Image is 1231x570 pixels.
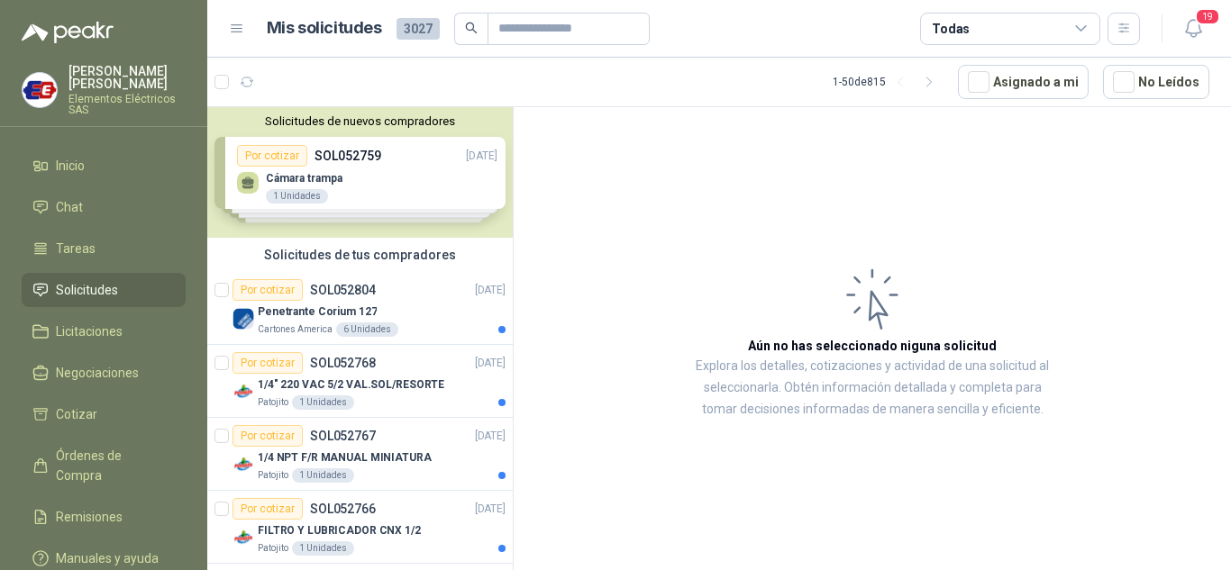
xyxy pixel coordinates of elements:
[22,231,186,266] a: Tareas
[207,418,513,491] a: Por cotizarSOL052767[DATE] Company Logo1/4 NPT F/R MANUAL MINIATURAPatojito1 Unidades
[475,501,506,518] p: [DATE]
[68,65,186,90] p: [PERSON_NAME] [PERSON_NAME]
[233,352,303,374] div: Por cotizar
[292,395,354,410] div: 1 Unidades
[475,428,506,445] p: [DATE]
[233,279,303,301] div: Por cotizar
[56,548,159,568] span: Manuales y ayuda
[397,18,440,40] span: 3027
[207,107,513,238] div: Solicitudes de nuevos compradoresPor cotizarSOL052759[DATE] Cámara trampa1 UnidadesPor cotizarSOL...
[56,507,123,527] span: Remisiones
[233,308,254,330] img: Company Logo
[56,321,123,341] span: Licitaciones
[748,336,997,356] h3: Aún no has seleccionado niguna solicitud
[233,527,254,548] img: Company Logo
[475,355,506,372] p: [DATE]
[292,468,354,483] div: 1 Unidades
[258,449,432,466] p: 1/4 NPT F/R MANUAL MINIATURA
[207,345,513,418] a: Por cotizarSOL052768[DATE] Company Logo1/4" 220 VAC 5/2 VAL.SOL/RESORTEPatojito1 Unidades
[958,65,1089,99] button: Asignado a mi
[22,314,186,348] a: Licitaciones
[22,500,186,534] a: Remisiones
[56,280,118,300] span: Solicitudes
[1177,13,1209,45] button: 19
[267,15,382,41] h1: Mis solicitudes
[233,425,303,447] div: Por cotizar
[932,19,970,39] div: Todas
[833,68,944,96] div: 1 - 50 de 815
[233,454,254,475] img: Company Logo
[214,114,506,128] button: Solicitudes de nuevos compradores
[207,272,513,345] a: Por cotizarSOL052804[DATE] Company LogoPenetrante Corium 127Cartones America6 Unidades
[56,404,97,424] span: Cotizar
[258,468,288,483] p: Patojito
[22,22,114,43] img: Logo peakr
[258,376,444,394] p: 1/4" 220 VAC 5/2 VAL.SOL/RESORTE
[233,381,254,403] img: Company Logo
[233,498,303,520] div: Por cotizar
[22,149,186,183] a: Inicio
[22,190,186,224] a: Chat
[258,541,288,556] p: Patojito
[22,397,186,431] a: Cotizar
[694,356,1051,421] p: Explora los detalles, cotizaciones y actividad de una solicitud al seleccionarla. Obtén informaci...
[465,22,478,34] span: search
[258,322,333,337] p: Cartones America
[22,273,186,307] a: Solicitudes
[207,238,513,272] div: Solicitudes de tus compradores
[292,541,354,556] div: 1 Unidades
[310,502,376,515] p: SOL052766
[475,282,506,299] p: [DATE]
[258,395,288,410] p: Patojito
[258,522,421,539] p: FILTRO Y LUBRICADOR CNX 1/2
[56,239,96,258] span: Tareas
[1103,65,1209,99] button: No Leídos
[22,439,186,493] a: Órdenes de Compra
[207,491,513,564] a: Por cotizarSOL052766[DATE] Company LogoFILTRO Y LUBRICADOR CNX 1/2Patojito1 Unidades
[310,430,376,442] p: SOL052767
[56,446,169,485] span: Órdenes de Compra
[258,303,377,321] p: Penetrante Corium 127
[68,94,186,115] p: Elementos Eléctricos SAS
[1195,8,1220,25] span: 19
[336,322,398,337] div: 6 Unidades
[56,156,85,176] span: Inicio
[22,356,186,390] a: Negociaciones
[310,284,376,296] p: SOL052804
[56,363,139,383] span: Negociaciones
[23,73,57,107] img: Company Logo
[56,197,83,217] span: Chat
[310,357,376,369] p: SOL052768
